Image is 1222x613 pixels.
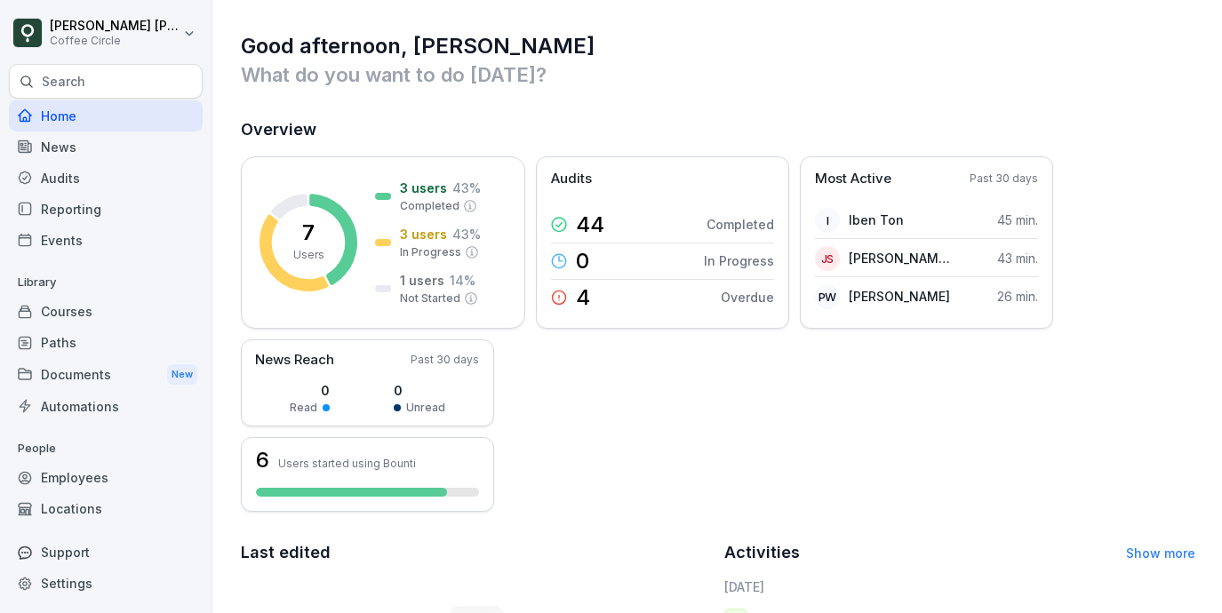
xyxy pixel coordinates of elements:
p: Read [290,400,317,416]
a: DocumentsNew [9,358,203,391]
div: Documents [9,358,203,391]
a: Employees [9,462,203,493]
p: 0 [290,381,330,400]
div: I [815,208,840,233]
p: 44 [576,214,604,235]
a: Paths [9,327,203,358]
a: Home [9,100,203,131]
p: Coffee Circle [50,35,180,47]
h2: Activities [724,540,800,565]
p: Iben Ton [849,211,904,229]
div: PW [815,284,840,309]
a: Settings [9,568,203,599]
p: Users started using Bounti [278,457,416,470]
a: Courses [9,296,203,327]
p: In Progress [704,251,774,270]
h2: Overview [241,117,1195,142]
a: Audits [9,163,203,194]
p: 26 min. [997,287,1038,306]
p: 7 [302,222,315,243]
a: News [9,131,203,163]
p: 4 [576,287,590,308]
p: [PERSON_NAME] [849,287,950,306]
p: [PERSON_NAME] [PERSON_NAME] [50,19,180,34]
p: Completed [400,198,459,214]
p: [PERSON_NAME] [PERSON_NAME] [849,249,951,267]
p: Past 30 days [970,171,1038,187]
a: Events [9,225,203,256]
p: 0 [394,381,445,400]
a: Automations [9,391,203,422]
div: New [167,364,197,385]
p: 14 % [450,271,475,290]
p: Most Active [815,169,891,189]
p: Completed [707,215,774,234]
p: 43 % [452,225,481,243]
p: Past 30 days [411,352,479,368]
p: 3 users [400,225,447,243]
p: What do you want to do [DATE]? [241,60,1195,89]
h6: [DATE] [724,577,1195,596]
p: Library [9,268,203,297]
p: 43 % [452,179,481,197]
h3: 6 [256,450,269,471]
p: Unread [406,400,445,416]
p: 1 users [400,271,444,290]
p: Users [293,247,324,263]
h1: Good afternoon, [PERSON_NAME] [241,32,1195,60]
p: In Progress [400,244,461,260]
h2: Last edited [241,540,712,565]
p: 43 min. [997,249,1038,267]
a: Reporting [9,194,203,225]
p: People [9,434,203,463]
p: Search [42,73,85,91]
p: 45 min. [997,211,1038,229]
div: Support [9,537,203,568]
p: News Reach [255,350,334,370]
a: Show more [1126,545,1195,561]
p: Overdue [721,288,774,306]
p: 3 users [400,179,447,197]
p: 0 [576,251,589,272]
div: JS [815,246,840,271]
a: Locations [9,493,203,524]
p: Not Started [400,291,460,306]
p: Audits [551,169,592,189]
